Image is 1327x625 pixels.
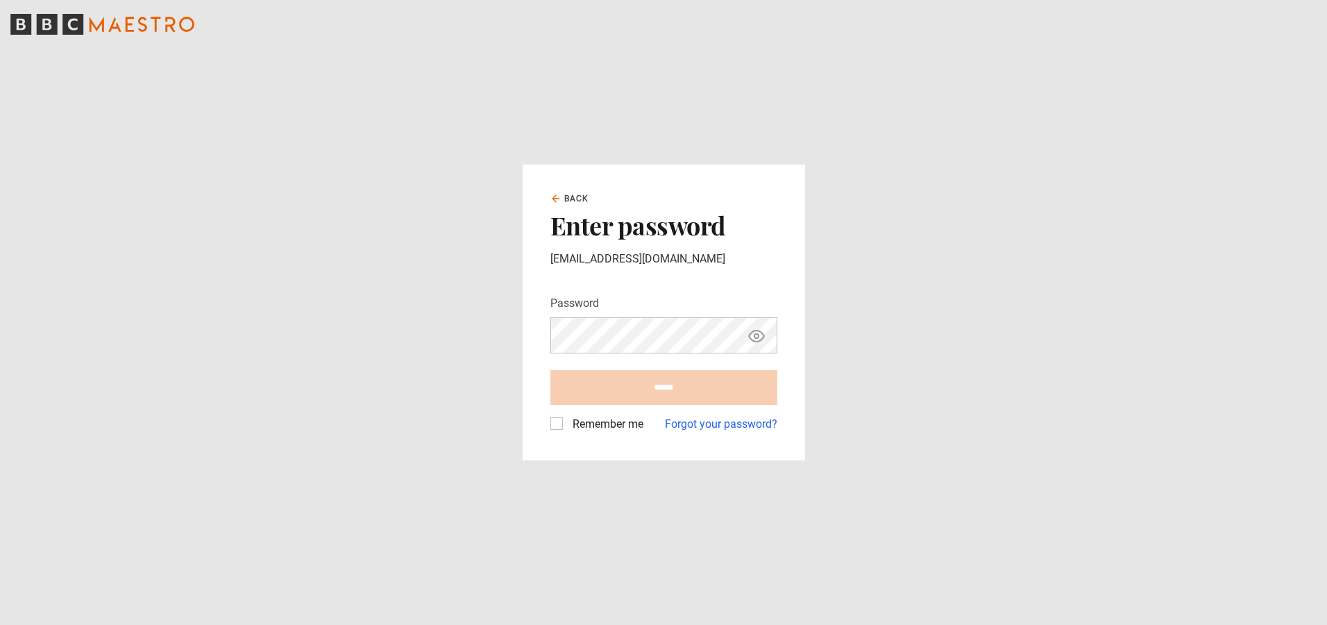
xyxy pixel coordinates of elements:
span: Back [564,192,589,205]
button: Show password [745,324,768,348]
p: [EMAIL_ADDRESS][DOMAIN_NAME] [550,251,777,267]
svg: BBC Maestro [10,14,194,35]
label: Remember me [567,416,643,433]
a: Forgot your password? [665,416,777,433]
label: Password [550,295,599,312]
h2: Enter password [550,210,777,240]
a: Back [550,192,589,205]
